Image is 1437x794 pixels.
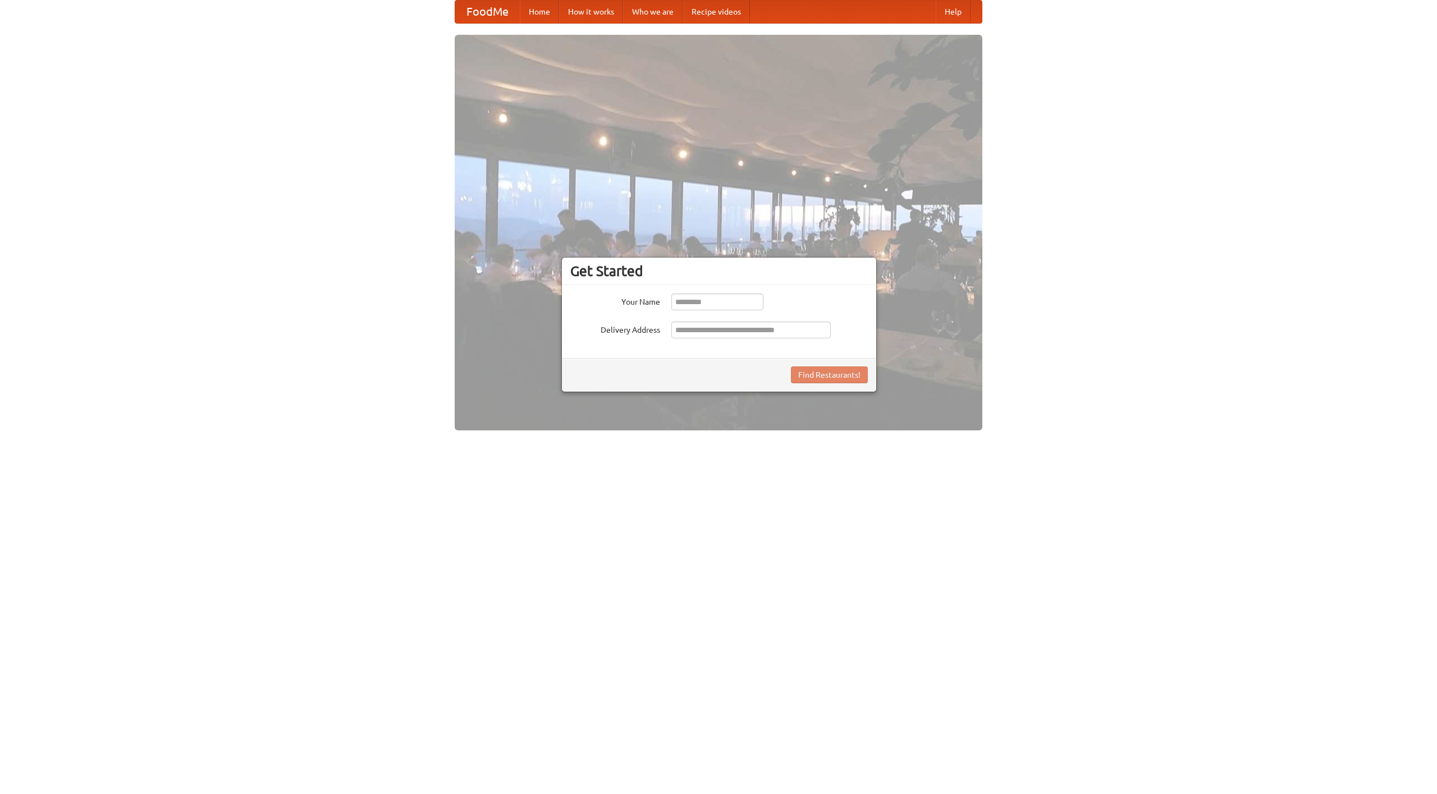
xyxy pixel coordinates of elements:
h3: Get Started [570,263,868,279]
button: Find Restaurants! [791,366,868,383]
label: Delivery Address [570,322,660,336]
a: Help [936,1,971,23]
a: FoodMe [455,1,520,23]
a: Who we are [623,1,683,23]
a: How it works [559,1,623,23]
a: Home [520,1,559,23]
label: Your Name [570,293,660,307]
a: Recipe videos [683,1,750,23]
